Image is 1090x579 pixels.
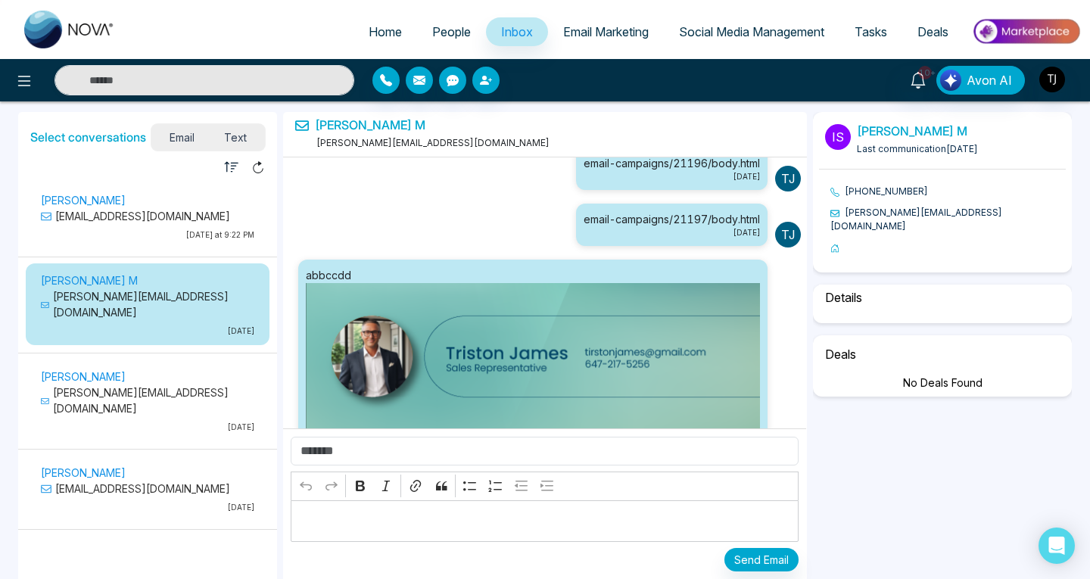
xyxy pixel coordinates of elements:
img: User Avatar [1039,67,1065,92]
p: [DATE] [41,502,254,513]
h6: Deals [819,341,1066,368]
p: [PERSON_NAME] [41,369,254,384]
a: Tasks [839,17,902,46]
span: Social Media Management [679,24,824,39]
div: Editor toolbar [291,472,799,501]
a: Home [353,17,417,46]
p: [PERSON_NAME][EMAIL_ADDRESS][DOMAIN_NAME] [41,384,254,416]
button: Avon AI [936,66,1025,95]
p: [PERSON_NAME][EMAIL_ADDRESS][DOMAIN_NAME] [41,288,254,320]
a: Social Media Management [664,17,839,46]
a: Email Marketing [548,17,664,46]
span: Inbox [501,24,533,39]
small: [DATE] [584,171,760,182]
span: [PERSON_NAME][EMAIL_ADDRESS][DOMAIN_NAME] [313,137,550,148]
a: [PERSON_NAME] M [315,118,425,132]
img: Nova CRM Logo [24,11,115,48]
p: [DATE] [41,325,254,337]
p: [EMAIL_ADDRESS][DOMAIN_NAME] [41,481,254,497]
span: Avon AI [967,71,1012,89]
div: Editor editing area: main [291,500,799,542]
a: People [417,17,486,46]
a: Inbox [486,17,548,46]
span: Email [154,127,210,148]
span: Tasks [855,24,887,39]
div: No Deals Found [819,375,1066,391]
a: [PERSON_NAME] M [857,123,967,139]
p: TJ [775,166,801,191]
li: [PERSON_NAME][EMAIL_ADDRESS][DOMAIN_NAME] [830,206,1066,233]
p: [PERSON_NAME] [41,465,254,481]
button: Send Email [724,548,799,571]
p: Is [825,124,851,150]
img: Lead Flow [940,70,961,91]
p: [PERSON_NAME] [41,192,254,208]
a: Deals [902,17,964,46]
span: Email Marketing [563,24,649,39]
span: Last communication [DATE] [857,143,978,154]
p: [DATE] at 9:22 PM [41,229,254,241]
p: [PERSON_NAME] M [41,272,254,288]
span: Home [369,24,402,39]
img: Market-place.gif [971,14,1081,48]
span: Text [210,127,263,148]
span: Deals [917,24,948,39]
p: [EMAIL_ADDRESS][DOMAIN_NAME] [41,208,254,224]
h5: Select conversations [30,130,146,145]
a: 10+ [900,66,936,92]
li: [PHONE_NUMBER] [830,185,1066,198]
span: People [432,24,471,39]
h6: Details [819,285,1066,311]
p: TJ [775,222,801,247]
p: [DATE] [41,422,254,433]
small: [DATE] [584,227,760,238]
span: 10+ [918,66,932,79]
div: Open Intercom Messenger [1039,528,1075,564]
